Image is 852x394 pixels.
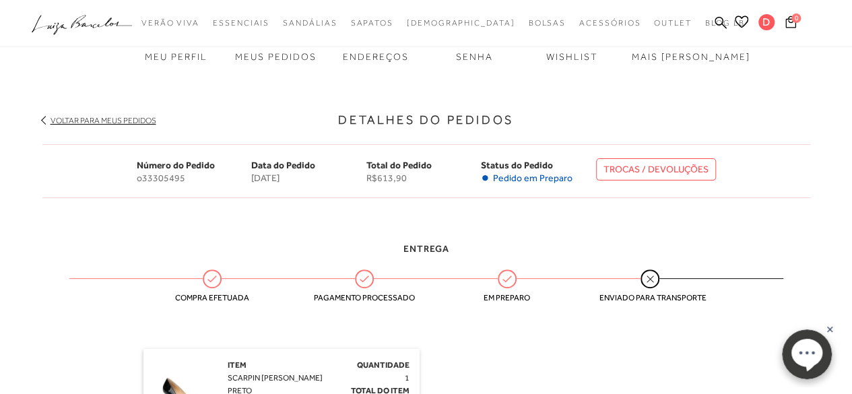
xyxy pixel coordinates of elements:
[791,13,801,23] span: 0
[366,160,432,170] span: Total do Pedido
[632,51,750,62] span: MAIS [PERSON_NAME]
[781,15,800,33] button: 0
[283,11,337,36] a: categoryNavScreenReaderText
[481,160,553,170] span: Status do Pedido
[283,18,337,28] span: Sandálias
[457,293,558,302] span: Em preparo
[705,18,744,28] span: BLOG LB
[752,13,781,34] button: D
[235,51,317,62] span: MEUS PEDIDOS
[579,11,641,36] a: categoryNavScreenReaderText
[599,293,700,302] span: Enviado para transporte
[481,172,490,184] span: •
[251,172,366,184] span: [DATE]
[141,11,199,36] a: categoryNavScreenReaderText
[357,360,409,370] span: Quantidade
[213,18,269,28] span: Essenciais
[654,11,692,36] a: categoryNavScreenReaderText
[596,158,716,180] a: TROCAS / DEVOLUÇÕES
[350,11,393,36] a: categoryNavScreenReaderText
[314,293,415,302] span: Pagamento processado
[228,360,247,370] span: Item
[42,111,810,129] h3: Detalhes do Pedidos
[654,18,692,28] span: Outlet
[705,11,744,36] a: BLOG LB
[407,18,515,28] span: [DEMOGRAPHIC_DATA]
[137,172,252,184] span: o33305495
[455,51,492,62] span: SENHA
[51,116,156,125] a: Voltar para meus pedidos
[758,14,775,30] span: D
[162,293,263,302] span: Compra efetuada
[405,373,409,383] span: 1
[403,243,449,254] span: Entrega
[145,51,207,62] span: MEU PERFIL
[343,51,409,62] span: ENDEREÇOS
[528,18,566,28] span: Bolsas
[213,11,269,36] a: categoryNavScreenReaderText
[350,18,393,28] span: Sapatos
[137,160,215,170] span: Número do Pedido
[251,160,315,170] span: Data do Pedido
[579,18,641,28] span: Acessórios
[528,11,566,36] a: categoryNavScreenReaderText
[407,11,515,36] a: noSubCategoriesText
[493,172,572,184] span: Pedido em Preparo
[141,18,199,28] span: Verão Viva
[546,51,598,62] span: WISHLIST
[366,172,482,184] span: R$613,90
